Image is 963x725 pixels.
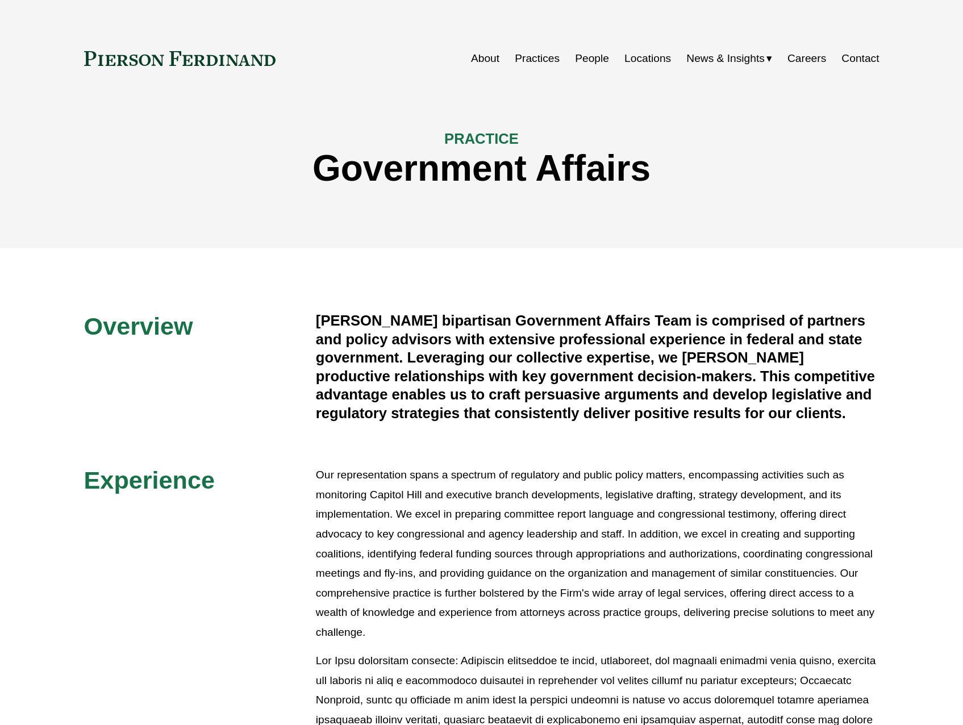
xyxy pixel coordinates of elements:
a: folder dropdown [686,48,772,69]
a: Locations [624,48,671,69]
a: Contact [841,48,879,69]
span: Experience [84,466,215,494]
span: News & Insights [686,49,765,69]
h1: Government Affairs [84,148,879,189]
h4: [PERSON_NAME] bipartisan Government Affairs Team is comprised of partners and policy advisors wit... [316,311,879,422]
a: People [575,48,609,69]
a: About [471,48,499,69]
p: Our representation spans a spectrum of regulatory and public policy matters, encompassing activit... [316,465,879,642]
a: Practices [515,48,560,69]
a: Careers [787,48,826,69]
span: Overview [84,312,193,340]
span: PRACTICE [444,131,519,147]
